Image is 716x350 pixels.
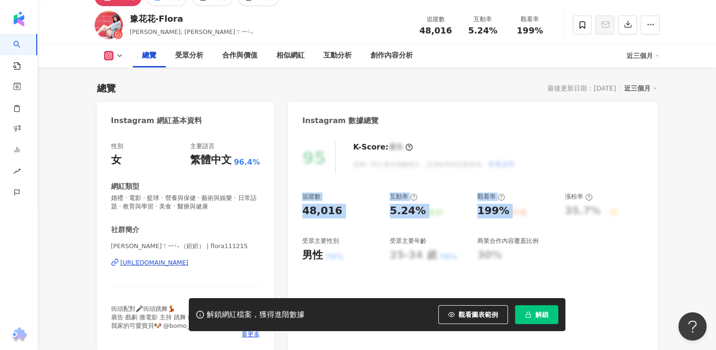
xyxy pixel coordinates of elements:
[477,237,539,245] div: 商業合作內容覆蓋比例
[465,15,501,24] div: 互動率
[302,192,321,201] div: 追蹤數
[111,225,139,235] div: 社群簡介
[390,192,418,201] div: 互動率
[418,15,454,24] div: 追蹤數
[111,116,202,126] div: Instagram 網紅基本資料
[535,311,548,318] span: 解鎖
[241,330,260,339] span: 看更多
[190,153,232,167] div: 繁體中文
[515,305,558,324] button: 解鎖
[302,248,323,263] div: 男性
[477,204,509,218] div: 199%
[10,327,28,342] img: chrome extension
[175,50,203,61] div: 受眾分析
[438,305,508,324] button: 觀看圖表範例
[95,11,123,39] img: KOL Avatar
[624,82,657,94] div: 近三個月
[97,82,116,95] div: 總覽
[547,84,616,92] div: 最後更新日期：[DATE]
[130,13,254,25] div: 豫花花-Flora
[370,50,413,61] div: 創作內容分析
[222,50,257,61] div: 合作與價值
[459,311,498,318] span: 觀看圖表範例
[302,237,339,245] div: 受眾主要性別
[111,194,260,211] span: 婚禮 · 電影 · 籃球 · 營養與保健 · 藝術與娛樂 · 日常話題 · 教育與學習 · 美食 · 醫療與健康
[111,182,139,192] div: 網紅類型
[111,242,260,250] span: [PERSON_NAME]ㄒ一ㄣ（妡妡） | flora111215
[353,142,413,152] div: K-Score :
[13,34,32,71] a: search
[121,258,189,267] div: [URL][DOMAIN_NAME]
[477,192,505,201] div: 觀看率
[276,50,305,61] div: 相似網紅
[517,26,543,35] span: 199%
[207,310,305,320] div: 解鎖網紅檔案，獲得進階數據
[468,26,497,35] span: 5.24%
[302,204,342,218] div: 48,016
[234,157,260,167] span: 96.4%
[111,258,260,267] a: [URL][DOMAIN_NAME]
[11,11,26,26] img: logo icon
[302,116,378,126] div: Instagram 數據總覽
[111,142,123,150] div: 性別
[190,142,215,150] div: 主要語言
[565,192,593,201] div: 漲粉率
[142,50,156,61] div: 總覽
[419,25,452,35] span: 48,016
[323,50,352,61] div: 互動分析
[130,28,254,35] span: [PERSON_NAME], [PERSON_NAME]ㄒ一ㄣ
[512,15,548,24] div: 觀看率
[111,153,121,167] div: 女
[390,237,426,245] div: 受眾主要年齡
[627,48,660,63] div: 近三個月
[13,162,21,183] span: rise
[390,204,426,218] div: 5.24%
